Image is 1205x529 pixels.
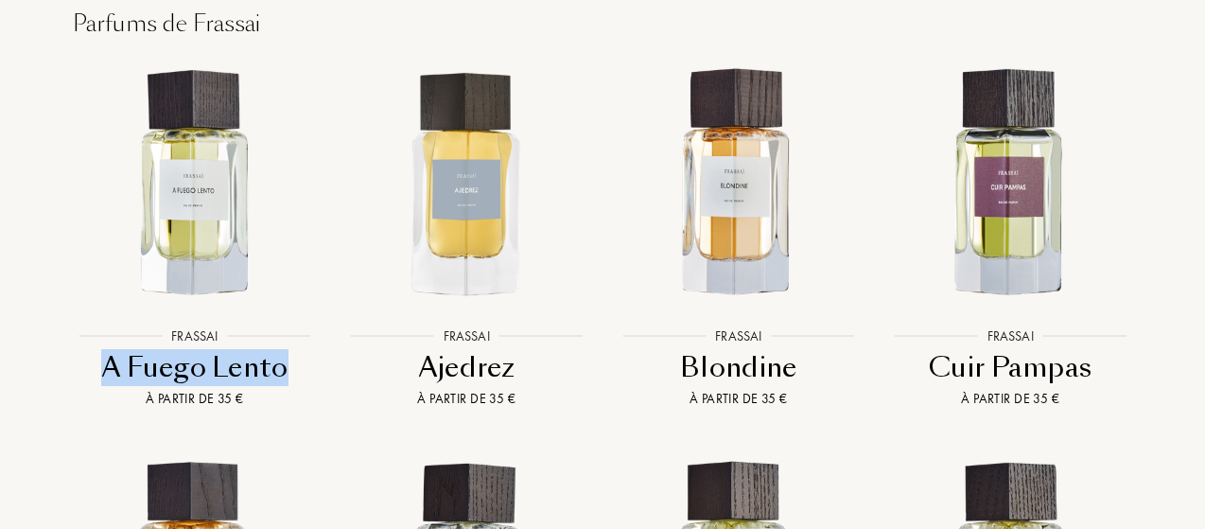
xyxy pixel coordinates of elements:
div: Blondine [610,349,867,386]
div: Frassai [434,326,499,346]
img: A Fuego Lento Frassai [72,62,317,307]
div: Ajedrez [339,349,596,386]
div: À partir de 35 € [339,389,596,409]
a: Ajedrez FrassaiFrassaiAjedrezÀ partir de 35 € [331,41,603,433]
div: À partir de 35 € [66,389,323,409]
a: Cuir Pampas FrassaiFrassaiCuir PampasÀ partir de 35 € [875,41,1147,433]
div: Cuir Pampas [882,349,1140,386]
div: À partir de 35 € [610,389,867,409]
div: Frassai [162,326,227,346]
div: A Fuego Lento [66,349,323,386]
img: Cuir Pampas Frassai [888,62,1133,307]
img: Blondine Frassai [616,62,861,307]
img: Ajedrez Frassai [344,62,589,307]
div: Frassai [706,326,771,346]
div: Frassai [978,326,1043,346]
a: A Fuego Lento FrassaiFrassaiA Fuego LentoÀ partir de 35 € [59,41,331,433]
div: Parfums de Frassai [59,7,1146,41]
a: Blondine FrassaiFrassaiBlondineÀ partir de 35 € [602,41,875,433]
div: À partir de 35 € [882,389,1140,409]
